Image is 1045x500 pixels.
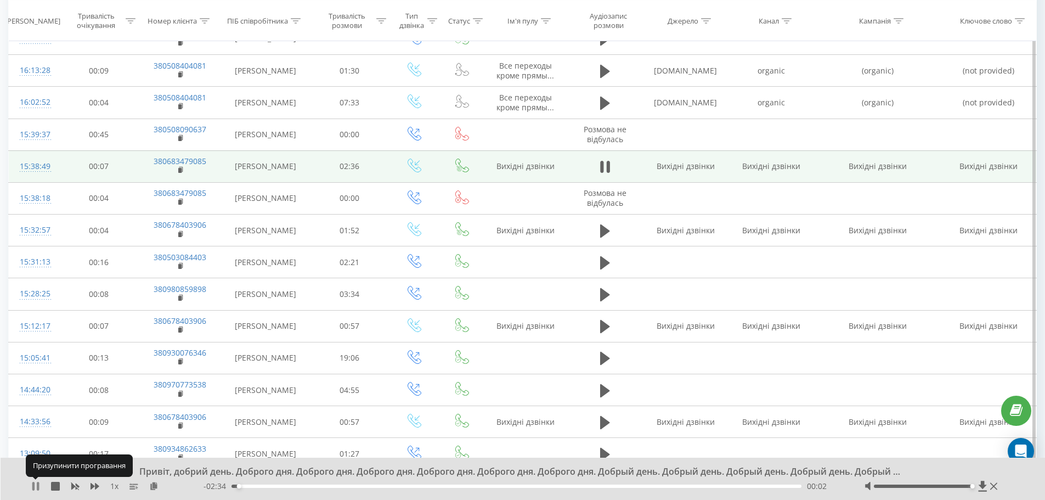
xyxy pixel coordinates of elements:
span: 1 x [110,481,118,492]
td: (not provided) [941,87,1036,119]
div: Канал [759,16,779,25]
td: 00:45 [59,119,139,150]
div: Accessibility label [970,484,975,488]
div: 15:05:41 [20,347,48,369]
td: 01:30 [310,55,389,87]
div: Тривалість розмови [320,12,374,30]
td: [PERSON_NAME] [221,310,310,342]
a: 380980859898 [154,284,206,294]
td: 00:04 [59,87,139,119]
div: 14:33:56 [20,411,48,432]
td: [PERSON_NAME] [221,406,310,438]
td: Вихідні дзвінки [941,150,1036,182]
div: [PERSON_NAME] [5,16,60,25]
td: (not provided) [941,55,1036,87]
td: [PERSON_NAME] [221,215,310,246]
td: Вихідні дзвінки [814,310,941,342]
td: Вихідні дзвінки [643,310,728,342]
a: 380678403906 [154,220,206,230]
td: Вихідні дзвінки [814,215,941,246]
td: Вихідні дзвінки [941,310,1036,342]
td: [DOMAIN_NAME] [643,87,728,119]
td: 00:04 [59,215,139,246]
td: 00:00 [310,182,389,214]
div: ПІБ співробітника [227,16,288,25]
td: [PERSON_NAME] [221,246,310,278]
span: Все переходы кроме прямы... [496,92,554,113]
span: 00:02 [807,481,827,492]
td: Вихідні дзвінки [814,150,941,182]
span: Розмова не відбулась [584,188,626,208]
a: 380678403906 [154,316,206,326]
td: Вихідні дзвінки [941,215,1036,246]
td: 00:09 [59,406,139,438]
div: 13:09:50 [20,443,48,464]
a: 380508090637 [154,124,206,134]
td: Вихідні дзвінки [484,310,567,342]
div: Тип дзвінка [399,12,425,30]
a: 380508404081 [154,60,206,71]
td: 01:27 [310,438,389,470]
td: Вихідні дзвінки [728,150,814,182]
a: 380508404081 [154,92,206,103]
a: 380678403906 [154,412,206,422]
div: 15:39:37 [20,124,48,145]
td: 04:55 [310,374,389,406]
div: 15:28:25 [20,283,48,305]
td: [PERSON_NAME] [221,119,310,150]
td: 02:21 [310,246,389,278]
td: organic [728,87,814,119]
td: Вихідні дзвінки [643,215,728,246]
div: Кампанія [859,16,891,25]
td: 00:57 [310,406,389,438]
td: [PERSON_NAME] [221,342,310,374]
div: Призупинити програвання [26,454,133,476]
td: Вихідні дзвінки [941,406,1036,438]
td: Вихідні дзвінки [484,215,567,246]
div: Привіт, добрий день. Доброго дня. Доброго дня. Доброго дня. Доброго дня. Доброго дня. Доброго дня... [128,466,903,478]
td: (organic) [814,55,941,87]
div: 16:13:28 [20,60,48,81]
a: 380970773538 [154,379,206,390]
td: [PERSON_NAME] [221,278,310,310]
td: 00:08 [59,278,139,310]
td: 00:09 [59,55,139,87]
td: [PERSON_NAME] [221,87,310,119]
td: Вихідні дзвінки [728,406,814,438]
td: 00:04 [59,182,139,214]
td: Вихідні дзвінки [484,406,567,438]
td: Вихідні дзвінки [728,215,814,246]
span: Все переходы кроме прямы... [496,60,554,81]
td: 01:52 [310,215,389,246]
td: 03:34 [310,278,389,310]
td: 07:33 [310,87,389,119]
td: 00:00 [310,119,389,150]
td: (organic) [814,87,941,119]
a: 380934862633 [154,443,206,454]
a: 380683479085 [154,156,206,166]
div: 16:02:52 [20,92,48,113]
div: Номер клієнта [148,16,197,25]
td: 00:16 [59,246,139,278]
td: [PERSON_NAME] [221,150,310,182]
span: Розмова не відбулась [584,124,626,144]
span: - 02:34 [204,481,231,492]
div: 15:38:18 [20,188,48,209]
td: [PERSON_NAME] [221,55,310,87]
div: 15:31:13 [20,251,48,273]
a: 380503084403 [154,252,206,262]
a: 380930076346 [154,347,206,358]
td: 00:13 [59,342,139,374]
td: 02:36 [310,150,389,182]
td: 00:07 [59,150,139,182]
td: 00:17 [59,438,139,470]
div: 14:44:20 [20,379,48,401]
td: Вихідні дзвінки [643,150,728,182]
td: Вихідні дзвінки [484,150,567,182]
td: organic [728,55,814,87]
div: Ключове слово [960,16,1012,25]
td: 19:06 [310,342,389,374]
td: Вихідні дзвінки [728,310,814,342]
td: Вихідні дзвінки [643,406,728,438]
td: [PERSON_NAME] [221,182,310,214]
